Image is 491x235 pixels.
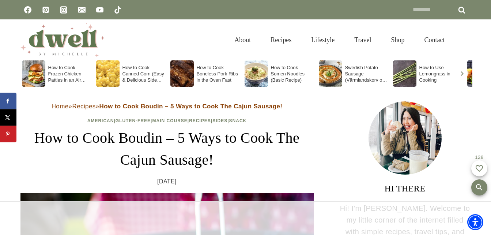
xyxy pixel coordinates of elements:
span: | | | | | [87,118,247,123]
a: Instagram [56,3,71,17]
a: About [224,28,261,52]
a: YouTube [92,3,107,17]
img: DWELL by michelle [20,23,105,57]
a: Recipes [189,118,211,123]
a: Pinterest [38,3,53,17]
a: American [87,118,114,123]
h1: How to Cook Boudin – 5 Ways to Cook The Cajun Sausage! [20,127,314,171]
span: » » [52,103,283,110]
a: Facebook [20,3,35,17]
a: Snack [229,118,247,123]
div: Accessibility Menu [467,214,483,230]
a: Recipes [72,103,95,110]
iframe: Advertisement [187,209,304,228]
a: TikTok [110,3,125,17]
a: Gluten-Free [116,118,151,123]
a: Shop [381,28,414,52]
strong: How to Cook Boudin – 5 Ways to Cook The Cajun Sausage! [99,103,283,110]
a: Home [52,103,69,110]
time: [DATE] [157,177,177,186]
nav: Primary Navigation [224,28,454,52]
a: Email [75,3,89,17]
a: Recipes [261,28,301,52]
a: Travel [344,28,381,52]
a: Lifestyle [301,28,344,52]
a: Main Course [152,118,187,123]
h3: HI THERE [339,182,471,195]
a: Sides [212,118,227,123]
a: Contact [415,28,455,52]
